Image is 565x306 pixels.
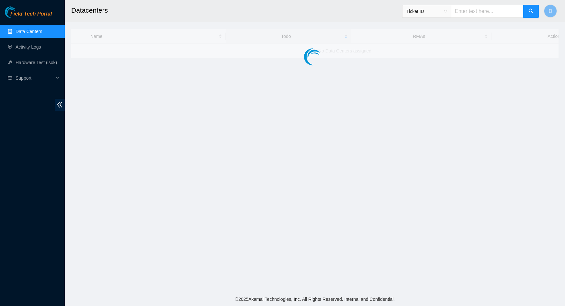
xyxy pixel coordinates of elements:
a: Data Centers [16,29,42,34]
span: Field Tech Portal [10,11,52,17]
button: D [544,5,557,17]
span: read [8,76,12,80]
input: Enter text here... [451,5,524,18]
button: search [523,5,539,18]
span: Support [16,72,54,85]
span: D [548,7,552,15]
span: double-left [55,99,65,111]
img: Akamai Technologies [5,6,33,18]
a: Activity Logs [16,44,41,50]
span: search [528,8,534,15]
a: Akamai TechnologiesField Tech Portal [5,12,52,20]
footer: © 2025 Akamai Technologies, Inc. All Rights Reserved. Internal and Confidential. [65,292,565,306]
a: Hardware Test (isok) [16,60,57,65]
span: Ticket ID [406,6,447,16]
